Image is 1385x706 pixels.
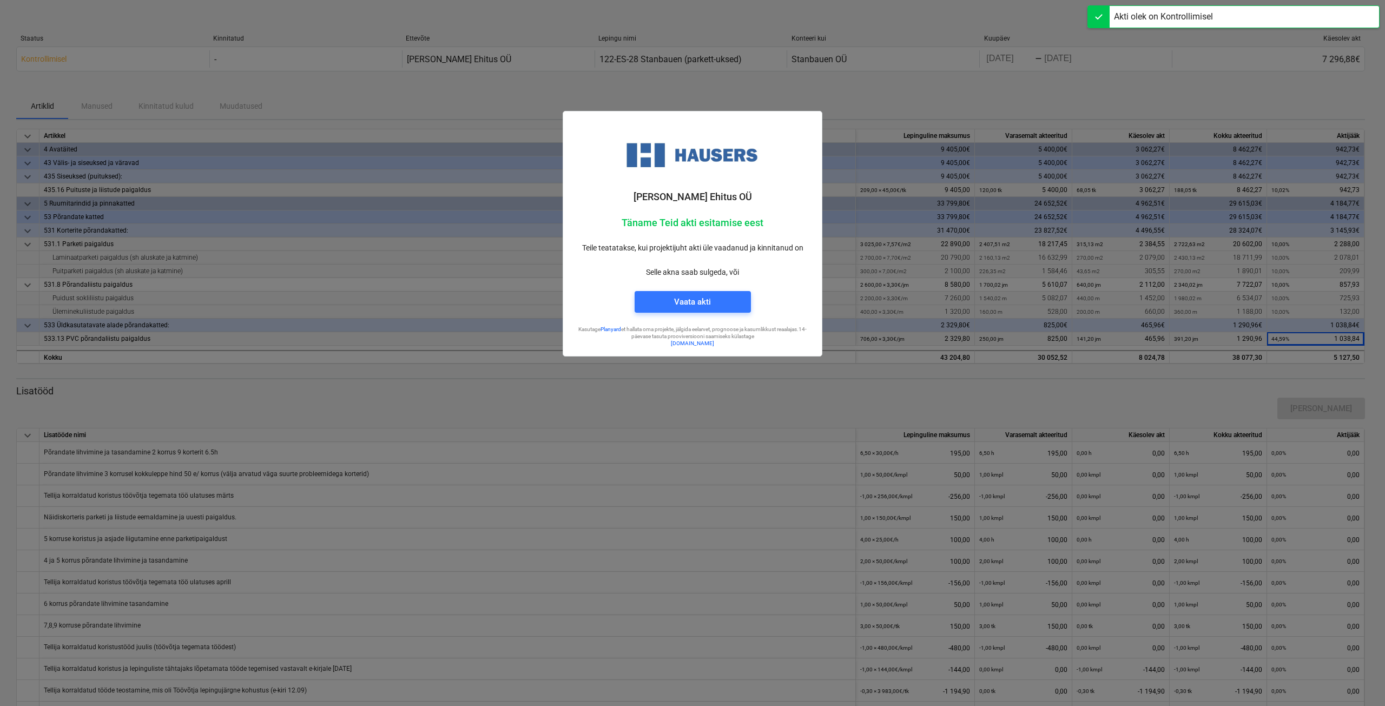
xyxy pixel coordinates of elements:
p: Täname Teid akti esitamise eest [572,216,813,229]
div: Vaata akti [674,295,711,309]
p: Kasutage et hallata oma projekte, jälgida eelarvet, prognoose ja kasumlikkust reaalajas. 14-päeva... [572,326,813,340]
a: Planyard [601,326,621,332]
p: Teile teatatakse, kui projektijuht akti üle vaadanud ja kinnitanud on [572,242,813,254]
div: Akti olek on Kontrollimisel [1114,10,1213,23]
a: [DOMAIN_NAME] [671,340,714,346]
button: Vaata akti [635,291,751,313]
p: Selle akna saab sulgeda, või [572,267,813,278]
p: [PERSON_NAME] Ehitus OÜ [572,190,813,203]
